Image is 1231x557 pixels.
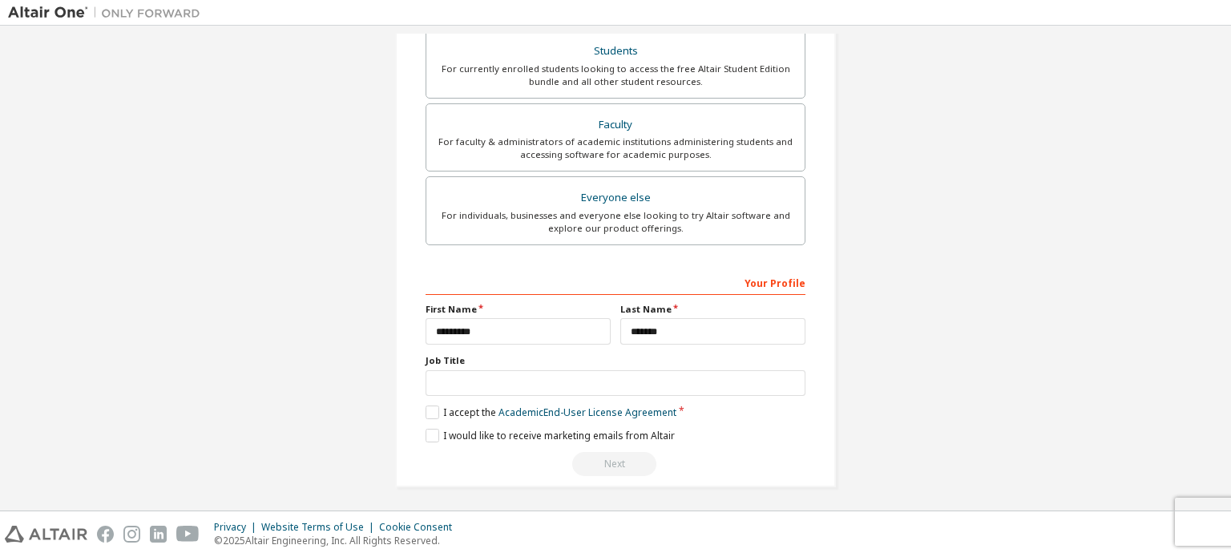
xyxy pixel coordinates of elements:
[426,269,805,295] div: Your Profile
[176,526,200,543] img: youtube.svg
[436,40,795,63] div: Students
[8,5,208,21] img: Altair One
[436,63,795,88] div: For currently enrolled students looking to access the free Altair Student Edition bundle and all ...
[498,406,676,419] a: Academic End-User License Agreement
[436,135,795,161] div: For faculty & administrators of academic institutions administering students and accessing softwa...
[436,114,795,136] div: Faculty
[426,406,676,419] label: I accept the
[426,452,805,476] div: Please wait while checking email ...
[426,429,675,442] label: I would like to receive marketing emails from Altair
[5,526,87,543] img: altair_logo.svg
[150,526,167,543] img: linkedin.svg
[620,303,805,316] label: Last Name
[214,534,462,547] p: © 2025 Altair Engineering, Inc. All Rights Reserved.
[214,521,261,534] div: Privacy
[261,521,379,534] div: Website Terms of Use
[426,303,611,316] label: First Name
[436,187,795,209] div: Everyone else
[426,354,805,367] label: Job Title
[436,209,795,235] div: For individuals, businesses and everyone else looking to try Altair software and explore our prod...
[97,526,114,543] img: facebook.svg
[123,526,140,543] img: instagram.svg
[379,521,462,534] div: Cookie Consent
